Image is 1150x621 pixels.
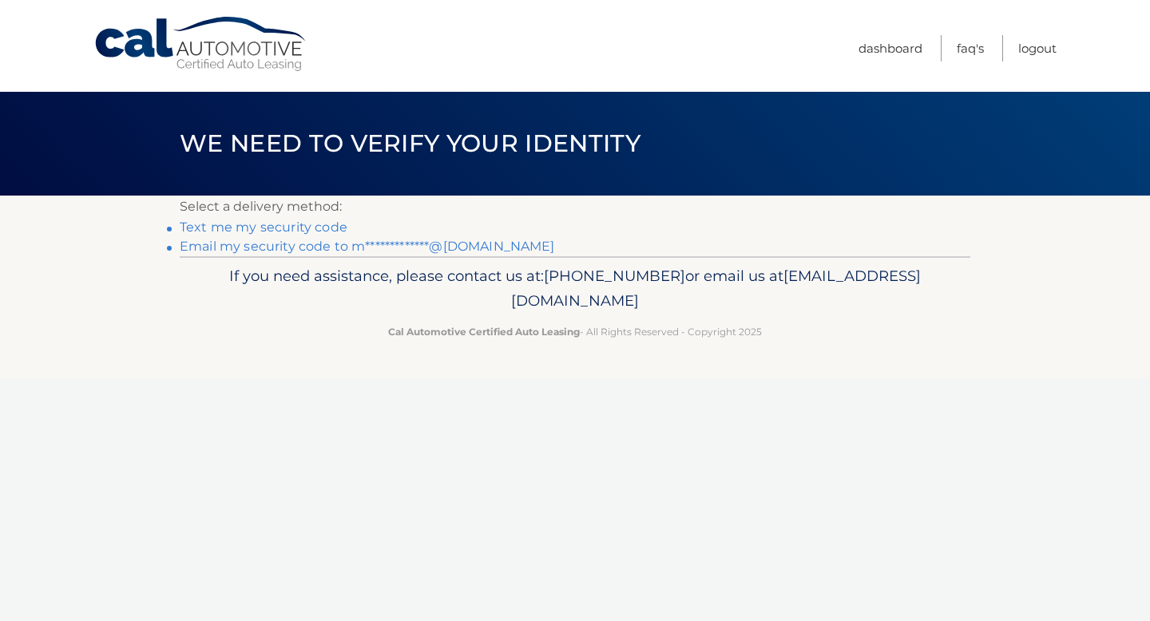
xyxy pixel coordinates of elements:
a: Dashboard [859,35,922,61]
p: Select a delivery method: [180,196,970,218]
a: Text me my security code [180,220,347,235]
p: - All Rights Reserved - Copyright 2025 [190,323,960,340]
a: Logout [1018,35,1057,61]
a: FAQ's [957,35,984,61]
span: [PHONE_NUMBER] [544,267,685,285]
p: If you need assistance, please contact us at: or email us at [190,263,960,314]
span: We need to verify your identity [180,129,640,158]
a: Cal Automotive [93,16,309,73]
strong: Cal Automotive Certified Auto Leasing [388,326,580,338]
